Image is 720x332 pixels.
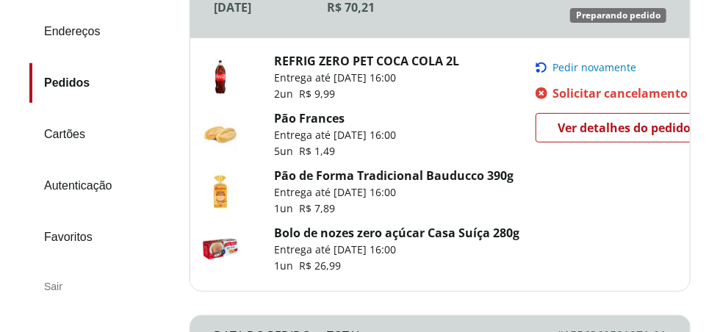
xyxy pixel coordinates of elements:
a: Endereços [29,12,178,51]
span: Ver detalhes do pedido [558,117,691,139]
p: Entrega até [DATE] 16:00 [274,185,514,200]
span: Preparando pedido [576,10,660,21]
a: Bolo de nozes zero açúcar Casa Suíça 280g [274,225,519,241]
img: Pão de Forma Tradicional Bauducco 390g [202,173,239,210]
div: Sair [29,269,178,304]
p: Entrega até [DATE] 16:00 [274,71,459,85]
p: Entrega até [DATE] 16:00 [274,128,396,142]
a: Favoritos [29,217,178,257]
span: R$ 1,49 [299,144,335,158]
span: 1 un [274,259,299,273]
img: Pão Frances [202,116,239,153]
a: Ver detalhes do pedido [536,113,714,142]
span: R$ 26,99 [299,259,341,273]
a: Autenticação [29,166,178,206]
a: REFRIG ZERO PET COCA COLA 2L [274,53,459,69]
img: REFRIG ZERO PET COCA COLA 2L [202,59,239,95]
span: Pedir novamente [553,62,637,73]
span: 2 un [274,87,299,101]
a: Cartões [29,115,178,154]
img: Bolo de nozes zero açúcar Casa Suíça 280g [202,231,239,267]
span: 5 un [274,144,299,158]
a: Pão de Forma Tradicional Bauducco 390g [274,167,514,184]
span: 1 un [274,201,299,215]
span: R$ 7,89 [299,201,335,215]
a: Pedidos [29,63,178,103]
span: Solicitar cancelamento [553,85,688,101]
p: Entrega até [DATE] 16:00 [274,242,519,257]
span: R$ 9,99 [299,87,335,101]
a: Pão Frances [274,110,345,126]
